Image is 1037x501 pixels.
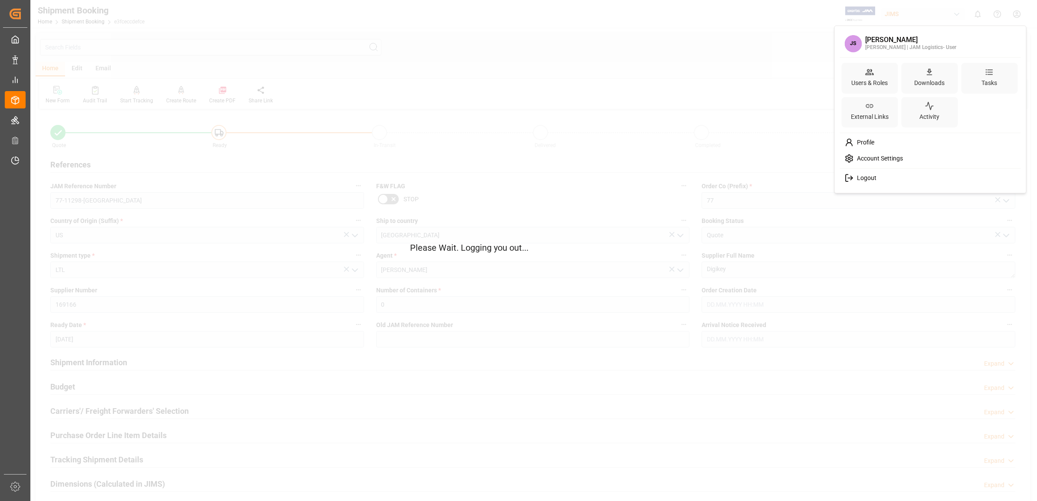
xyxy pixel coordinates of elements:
[844,35,862,52] span: JS
[912,76,946,89] div: Downloads
[865,44,956,52] div: [PERSON_NAME] | JAM Logistics- User
[410,241,627,254] p: Please Wait. Logging you out...
[849,111,890,123] div: External Links
[850,76,889,89] div: Users & Roles
[853,139,874,147] span: Profile
[853,174,876,182] span: Logout
[853,155,903,163] span: Account Settings
[865,36,956,44] div: [PERSON_NAME]
[918,111,941,123] div: Activity
[980,76,999,89] div: Tasks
